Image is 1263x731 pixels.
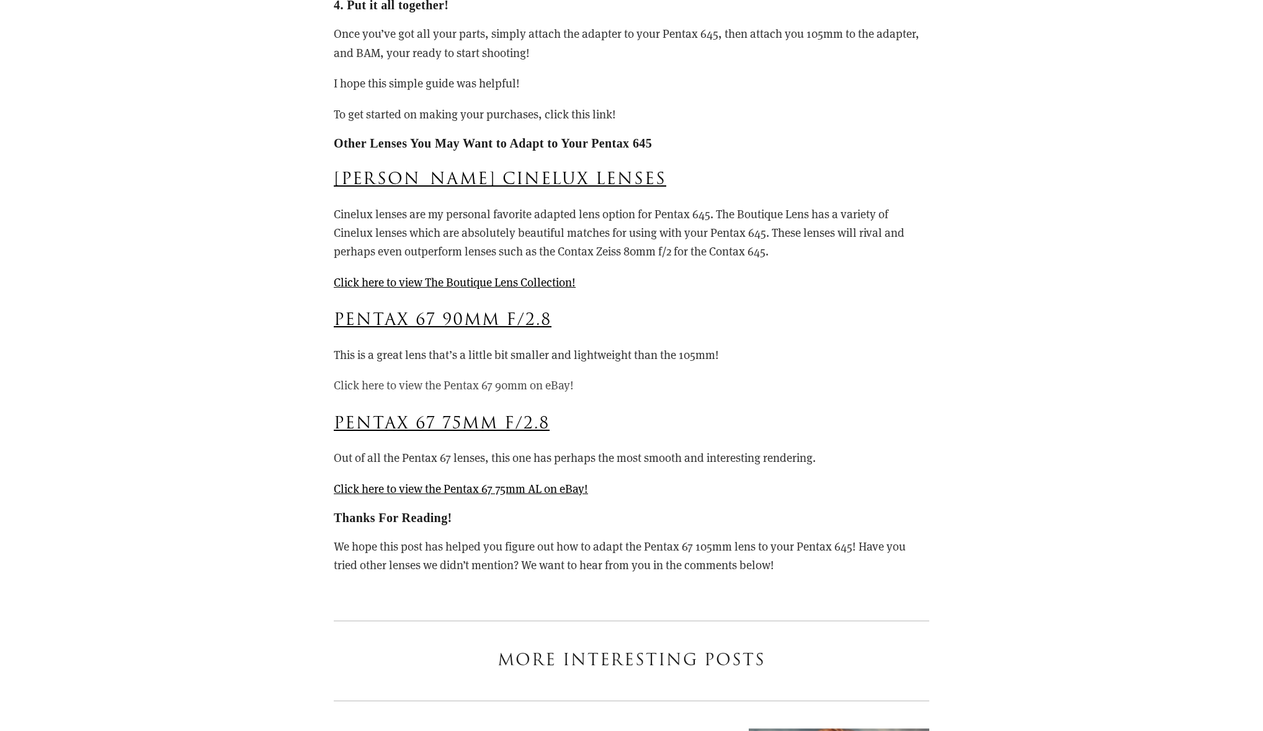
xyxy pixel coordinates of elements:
[334,308,551,332] a: Pentax 67 90mm f/2.8
[334,345,929,364] p: This is a great lens that’s a little bit smaller and lightweight than the 105mm!
[334,136,652,150] strong: Other Lenses You May Want to Adapt to Your Pentax 645
[334,274,576,290] a: Click here to view The Boutique Lens Collection!
[334,105,929,123] p: To get started on making your purchases, click this link!
[334,511,452,525] strong: Thanks For Reading!
[334,537,929,593] p: We hope this post has helped you figure out how to adapt the Pentax 67 105mm lens to your Pentax ...
[334,648,929,674] h3: More Interesting Posts
[334,412,550,435] a: Pentax 67 75mm f/2.8
[334,167,666,191] a: [PERSON_NAME] Cinelux Lenses
[334,481,588,496] a: Click here to view the Pentax 67 75mm AL on eBay!
[334,448,929,467] p: Out of all the Pentax 67 lenses, this one has perhaps the most smooth and interesting rendering.
[334,24,929,62] p: Once you’ve got all your parts, simply attach the adapter to your Pentax 645, then attach you 105...
[334,205,929,261] p: Cinelux lenses are my personal favorite adapted lens option for Pentax 645. The Boutique Lens has...
[334,74,929,92] p: I hope this simple guide was helpful!
[334,377,574,392] a: Click here to view the Pentax 67 90mm on eBay!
